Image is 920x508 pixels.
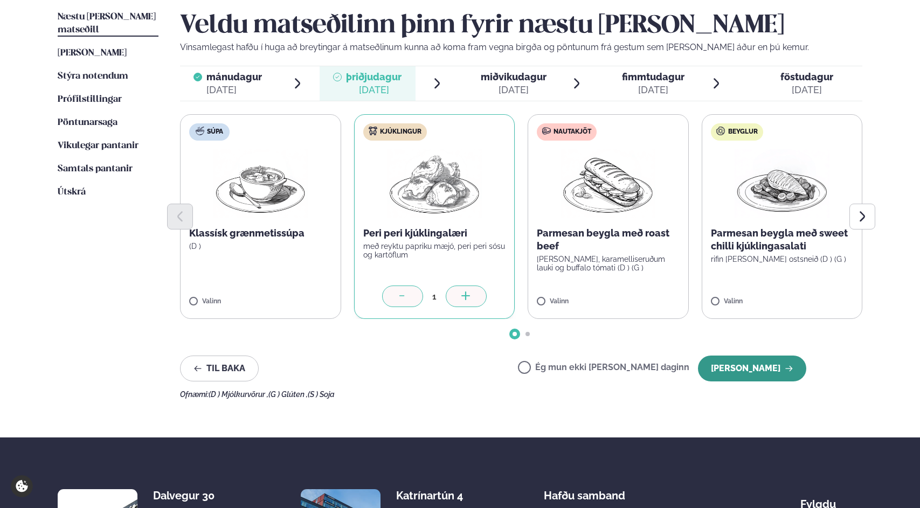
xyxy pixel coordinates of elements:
[180,356,259,381] button: Til baka
[396,489,482,502] div: Katrínartún 4
[554,128,591,136] span: Nautakjöt
[213,149,308,218] img: Soup.png
[58,187,86,197] span: Útskrá
[189,242,332,250] p: (D )
[622,71,684,82] span: fimmtudagur
[780,83,833,96] div: [DATE]
[11,475,33,497] a: Cookie settings
[711,255,854,263] p: rifin [PERSON_NAME] ostsneið (D ) (G )
[180,41,862,54] p: Vinsamlegast hafðu í huga að breytingar á matseðlinum kunna að koma fram vegna birgða og pöntunum...
[387,149,482,218] img: Chicken-thighs.png
[849,204,875,229] button: Next slide
[196,127,204,135] img: soup.svg
[58,70,128,83] a: Stýra notendum
[58,47,127,60] a: [PERSON_NAME]
[711,227,854,253] p: Parmesan beygla með sweet chilli kjúklingasalati
[167,204,193,229] button: Previous slide
[380,128,421,136] span: Kjúklingur
[189,227,332,240] p: Klassísk grænmetissúpa
[622,83,684,96] div: [DATE]
[153,489,239,502] div: Dalvegur 30
[780,71,833,82] span: föstudagur
[308,390,335,399] span: (S ) Soja
[268,390,308,399] span: (G ) Glúten ,
[58,48,127,58] span: [PERSON_NAME]
[180,390,862,399] div: Ofnæmi:
[423,290,446,303] div: 1
[206,83,262,96] div: [DATE]
[58,186,86,199] a: Útskrá
[346,71,402,82] span: þriðjudagur
[542,127,551,135] img: beef.svg
[481,71,547,82] span: miðvikudagur
[207,128,223,136] span: Súpa
[180,11,862,41] h2: Veldu matseðilinn þinn fyrir næstu [PERSON_NAME]
[58,12,156,34] span: Næstu [PERSON_NAME] matseðill
[481,83,547,96] div: [DATE]
[716,127,725,135] img: bagle-new-16px.svg
[206,71,262,82] span: mánudagur
[537,227,680,253] p: Parmesan beygla með roast beef
[698,356,806,381] button: [PERSON_NAME]
[58,95,122,104] span: Prófílstillingar
[58,164,133,173] span: Samtals pantanir
[369,127,377,135] img: chicken.svg
[209,390,268,399] span: (D ) Mjólkurvörur ,
[58,140,139,152] a: Vikulegar pantanir
[728,128,758,136] span: Beyglur
[58,11,158,37] a: Næstu [PERSON_NAME] matseðill
[537,255,680,272] p: [PERSON_NAME], karamelliseruðum lauki og buffalo tómati (D ) (G )
[58,116,117,129] a: Pöntunarsaga
[363,242,506,259] p: með reyktu papriku mæjó, peri peri sósu og kartöflum
[513,332,517,336] span: Go to slide 1
[58,118,117,127] span: Pöntunarsaga
[363,227,506,240] p: Peri peri kjúklingalæri
[525,332,530,336] span: Go to slide 2
[544,481,625,502] span: Hafðu samband
[561,149,655,218] img: Panini.png
[58,163,133,176] a: Samtals pantanir
[58,72,128,81] span: Stýra notendum
[58,93,122,106] a: Prófílstillingar
[735,149,829,218] img: Chicken-breast.png
[346,83,402,96] div: [DATE]
[58,141,139,150] span: Vikulegar pantanir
